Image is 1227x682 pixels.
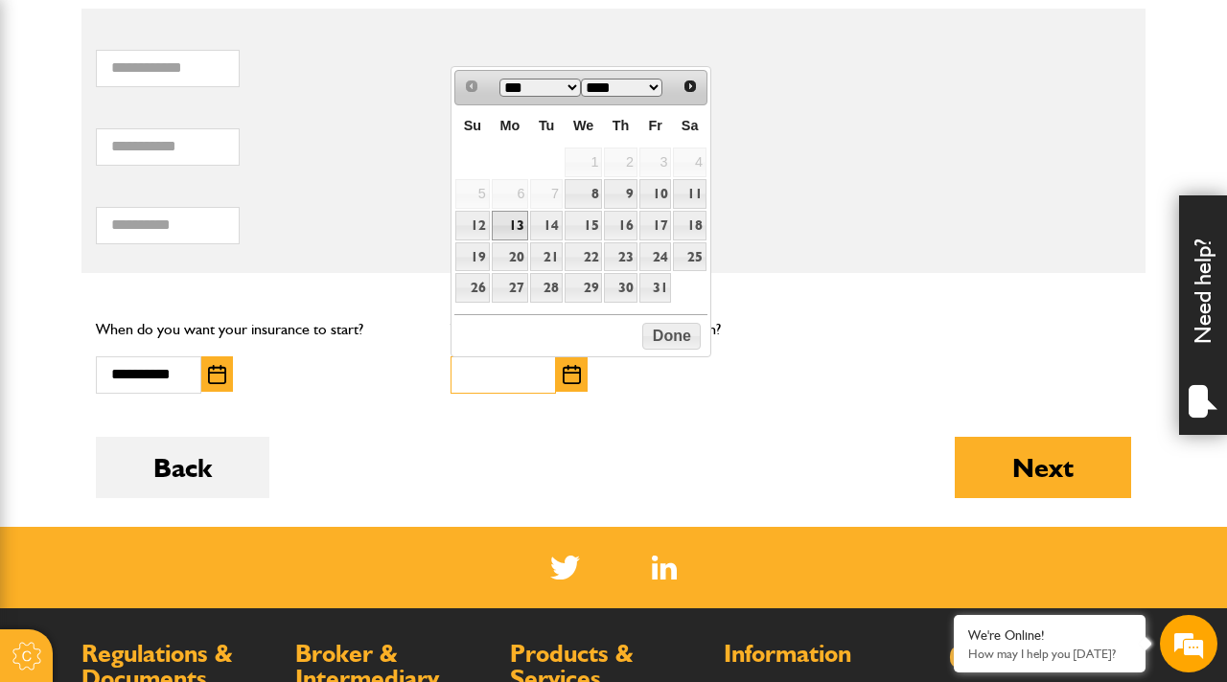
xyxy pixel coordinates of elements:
button: Next [955,437,1131,498]
span: Next [683,79,698,94]
a: 23 [604,242,637,272]
a: 29 [565,273,602,303]
a: 31 [639,273,672,303]
a: 17 [639,211,672,240]
input: Enter your phone number [25,290,350,332]
div: We're Online! [968,627,1131,644]
a: 28 [530,273,563,303]
a: 10 [639,179,672,209]
span: Monday [500,118,521,133]
span: Wednesday [573,118,593,133]
div: Chat with us now [100,107,322,132]
em: Start Chat [261,534,348,560]
a: 26 [455,273,489,303]
span: Sunday [464,118,481,133]
img: Linked In [652,556,678,580]
a: 18 [673,211,706,240]
div: Need help? [1179,195,1227,435]
a: LinkedIn [652,556,678,580]
input: Enter your last name [25,177,350,219]
img: Twitter [550,556,580,580]
h2: Information [724,642,918,667]
span: Tuesday [539,118,555,133]
p: How may I help you today? [968,647,1131,661]
span: Thursday [613,118,630,133]
a: 30 [604,273,637,303]
div: Minimize live chat window [314,10,360,56]
img: Choose date [563,365,581,384]
a: 21 [530,242,563,272]
a: 11 [673,179,706,209]
input: Enter your email address [25,234,350,276]
a: 0800 141 2877 [949,638,1146,675]
a: 25 [673,242,706,272]
a: 14 [530,211,563,240]
img: d_20077148190_company_1631870298795_20077148190 [33,106,81,133]
a: 24 [639,242,672,272]
a: 22 [565,242,602,272]
span: Saturday [682,118,699,133]
img: Choose date [208,365,226,384]
button: Done [642,323,701,350]
p: When do you want your insurance to start? [96,317,422,342]
textarea: Type your message and hit 'Enter' [25,347,350,518]
a: 27 [492,273,529,303]
a: 20 [492,242,529,272]
button: Back [96,437,269,498]
a: 15 [565,211,602,240]
a: 8 [565,179,602,209]
a: 13 [492,211,529,240]
a: Next [677,73,705,101]
a: 9 [604,179,637,209]
a: 16 [604,211,637,240]
a: 12 [455,211,489,240]
span: Friday [648,118,661,133]
a: 19 [455,242,489,272]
